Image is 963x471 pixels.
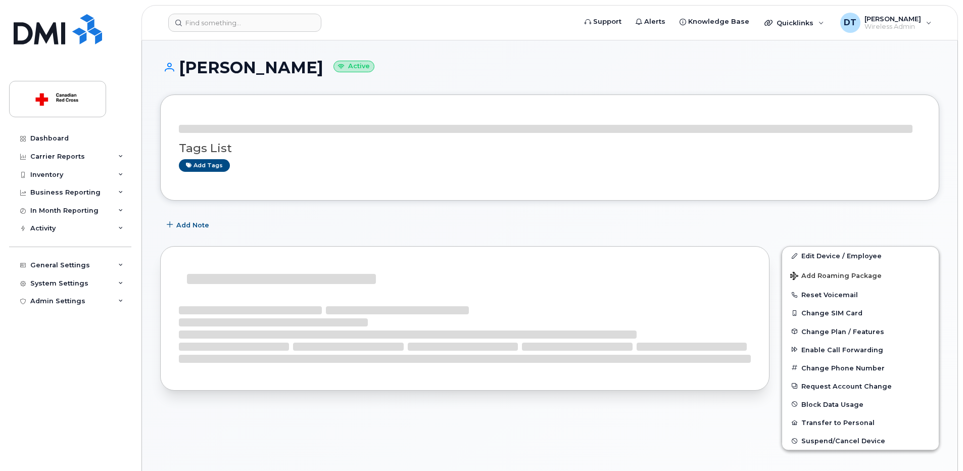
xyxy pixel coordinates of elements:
span: Suspend/Cancel Device [801,437,885,445]
button: Change SIM Card [782,304,939,322]
button: Transfer to Personal [782,413,939,432]
button: Change Phone Number [782,359,939,377]
button: Change Plan / Features [782,322,939,341]
a: Edit Device / Employee [782,247,939,265]
span: Add Note [176,220,209,230]
a: Add tags [179,159,230,172]
button: Request Account Change [782,377,939,395]
h3: Tags List [179,142,921,155]
small: Active [333,61,374,72]
button: Reset Voicemail [782,286,939,304]
button: Block Data Usage [782,395,939,413]
span: Change Plan / Features [801,327,884,335]
button: Suspend/Cancel Device [782,432,939,450]
h1: [PERSON_NAME] [160,59,939,76]
button: Add Note [160,216,218,234]
button: Enable Call Forwarding [782,341,939,359]
span: Add Roaming Package [790,272,882,281]
span: Enable Call Forwarding [801,346,883,353]
button: Add Roaming Package [782,265,939,286]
